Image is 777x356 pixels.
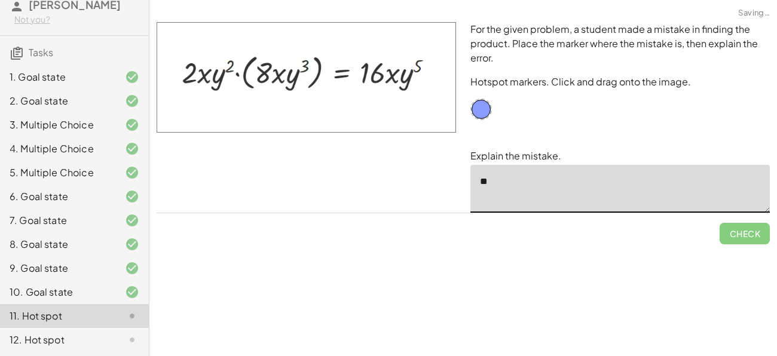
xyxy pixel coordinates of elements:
[125,70,139,84] i: Task finished and correct.
[10,189,106,204] div: 6. Goal state
[10,309,106,323] div: 11. Hot spot
[10,285,106,299] div: 10. Goal state
[10,237,106,251] div: 8. Goal state
[10,118,106,132] div: 3. Multiple Choice
[10,333,106,347] div: 12. Hot spot
[10,165,106,180] div: 5. Multiple Choice
[470,22,770,65] p: For the given problem, a student made a mistake in finding the product. Place the marker where th...
[157,22,456,133] img: b42f739e0bd79d23067a90d0ea4ccfd2288159baac1bcee117f9be6b6edde5c4.png
[125,309,139,323] i: Task not started.
[125,118,139,132] i: Task finished and correct.
[125,165,139,180] i: Task finished and correct.
[125,261,139,275] i: Task finished and correct.
[470,75,770,89] p: Hotspot markers. Click and drag onto the image.
[125,189,139,204] i: Task finished and correct.
[125,213,139,228] i: Task finished and correct.
[738,7,770,19] span: Saving…
[10,142,106,156] div: 4. Multiple Choice
[10,94,106,108] div: 2. Goal state
[10,213,106,228] div: 7. Goal state
[10,261,106,275] div: 9. Goal state
[125,333,139,347] i: Task not started.
[29,46,53,59] span: Tasks
[470,149,770,163] p: Explain the mistake.
[125,237,139,251] i: Task finished and correct.
[14,14,139,26] div: Not you?
[10,70,106,84] div: 1. Goal state
[125,142,139,156] i: Task finished and correct.
[125,285,139,299] i: Task finished and correct.
[125,94,139,108] i: Task finished and correct.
